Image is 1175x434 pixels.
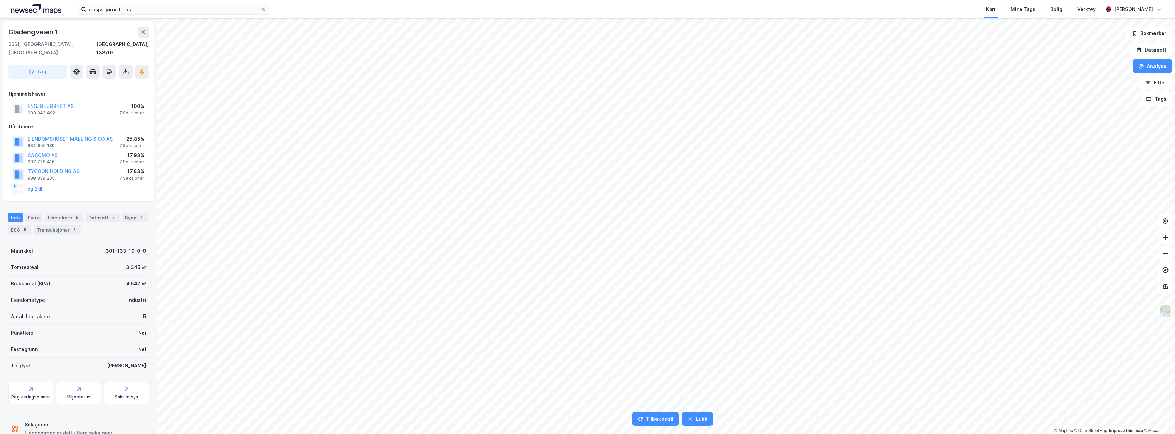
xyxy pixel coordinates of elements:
div: Matrikkel [11,247,33,255]
div: Punktleie [11,329,33,337]
div: 301-133-19-0-0 [106,247,146,255]
div: Bygg [122,213,148,222]
div: 987 775 416 [28,159,55,165]
button: Lukk [682,412,713,426]
div: Verktøy [1077,5,1096,13]
div: 25.85% [119,135,144,143]
div: [GEOGRAPHIC_DATA], 133/19 [96,40,149,57]
button: Tag [8,65,67,79]
div: Hjemmelshaver [9,90,149,98]
a: Mapbox [1054,428,1073,433]
div: 3 345 ㎡ [126,263,146,271]
div: 988 839 205 [28,176,55,181]
div: Transaksjoner [34,225,81,235]
div: Mine Tags [1011,5,1035,13]
div: Gårdeiere [9,123,149,131]
img: Z [1159,305,1172,318]
div: 5 [22,226,28,233]
div: Reguleringsplaner [11,394,50,400]
div: 984 955 189 [28,143,55,149]
div: Seksjonert [25,421,112,429]
div: 7 Seksjoner [119,176,144,181]
div: Info [8,213,23,222]
div: Leietakere [45,213,83,222]
button: Filter [1139,76,1172,89]
div: 7 Seksjoner [119,159,144,165]
div: 100% [119,102,144,110]
input: Søk på adresse, matrikkel, gårdeiere, leietakere eller personer [86,4,261,14]
div: Datasett [86,213,120,222]
div: [PERSON_NAME] [1114,5,1153,13]
img: logo.a4113a55bc3d86da70a041830d287a7e.svg [11,4,61,14]
button: Bokmerker [1126,27,1172,40]
button: Tilbakestill [632,412,679,426]
div: Antall leietakere [11,312,50,321]
div: 17.93% [119,151,144,159]
div: 933 342 492 [28,110,55,116]
div: 17.83% [119,167,144,176]
div: Saksinnsyn [115,394,138,400]
button: Analyse [1133,59,1172,73]
iframe: Chat Widget [1141,401,1175,434]
div: 4 547 ㎡ [126,280,146,288]
div: Tinglyst [11,362,30,370]
div: Festegrunn [11,345,38,353]
div: 7 Seksjoner [119,110,144,116]
div: Eiere [25,213,42,222]
div: Kontrollprogram for chat [1141,401,1175,434]
div: Industri [127,296,146,304]
div: 7 Seksjoner [119,143,144,149]
a: OpenStreetMap [1074,428,1107,433]
div: Tomteareal [11,263,38,271]
div: Bolig [1050,5,1062,13]
button: Tags [1141,92,1172,106]
div: Nei [138,329,146,337]
a: Improve this map [1109,428,1143,433]
div: 8 [71,226,78,233]
div: [PERSON_NAME] [107,362,146,370]
button: Datasett [1131,43,1172,57]
div: Eiendomstype [11,296,45,304]
div: 5 [143,312,146,321]
div: 5 [73,214,80,221]
div: Nei [138,345,146,353]
div: 7 [110,214,117,221]
div: Gladengveien 1 [8,27,59,38]
div: 1 [138,214,145,221]
div: Miljøstatus [67,394,91,400]
div: Bruksareal (BRA) [11,280,50,288]
div: ESG [8,225,31,235]
div: Kart [986,5,996,13]
div: 0661, [GEOGRAPHIC_DATA], [GEOGRAPHIC_DATA] [8,40,96,57]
